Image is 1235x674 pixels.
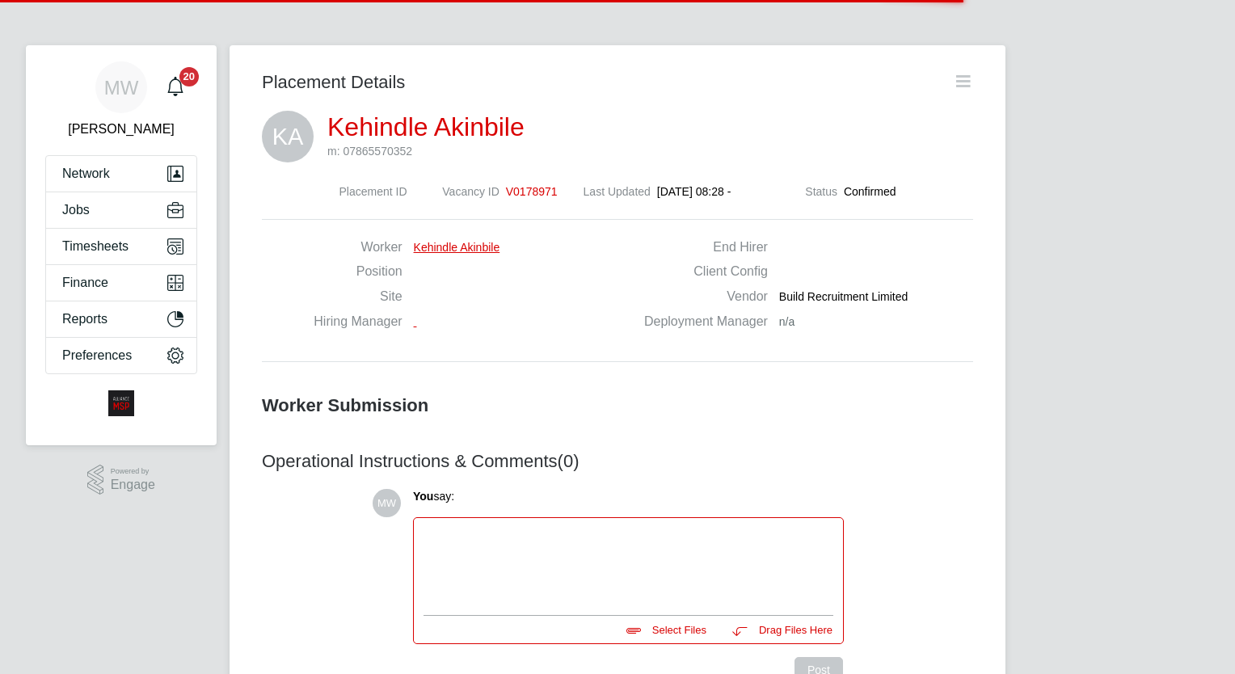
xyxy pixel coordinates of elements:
label: End Hirer [632,239,768,256]
span: Confirmed [844,185,896,198]
span: Jobs [62,203,90,217]
a: Go to home page [45,390,197,416]
button: Reports [46,301,196,337]
h3: Placement Details [262,71,941,95]
span: (0) [558,451,580,471]
label: Site [314,289,403,305]
label: Hiring Manager [314,314,403,331]
label: Deployment Manager [632,314,768,331]
span: m: 07865570352 [327,145,412,158]
label: Vacancy ID [442,185,499,198]
button: Drag Files Here [719,613,833,647]
span: 20 [179,67,199,86]
img: alliancemsp-logo-retina.png [108,390,134,416]
label: Last Updated [584,185,651,198]
span: Network [62,166,110,181]
a: Powered byEngage [87,465,155,495]
span: Megan Westlotorn [45,120,197,139]
span: Powered by [111,465,155,478]
button: Timesheets [46,229,196,264]
label: Status [805,185,837,198]
button: Jobs [46,192,196,228]
label: Position [314,263,403,280]
button: Network [46,156,196,192]
button: Finance [46,265,196,301]
span: KA [262,111,314,162]
label: Vendor [632,289,768,305]
span: [DATE] 08:28 - [657,185,731,198]
span: Build Recruitment Limited [779,289,908,304]
span: n/a [779,314,795,329]
nav: Main navigation [26,45,217,445]
span: Timesheets [62,239,129,254]
label: Placement ID [339,185,407,198]
span: Preferences [62,348,132,363]
div: say: [413,489,844,517]
a: 20 [159,61,192,113]
span: MW [104,77,139,98]
label: Worker [314,239,403,256]
label: Client Config [632,263,768,280]
span: Kehindle Akinbile [414,240,500,255]
span: MW [373,489,401,517]
button: Preferences [46,338,196,373]
a: Kehindle Akinbile [327,112,525,141]
span: Engage [111,478,155,492]
span: Reports [62,312,107,326]
h3: Operational Instructions & Comments [262,450,973,474]
span: You [413,490,433,503]
a: MW[PERSON_NAME] [45,61,197,139]
b: Worker Submission [262,395,428,415]
span: V0178971 [506,185,558,198]
span: Finance [62,276,108,290]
